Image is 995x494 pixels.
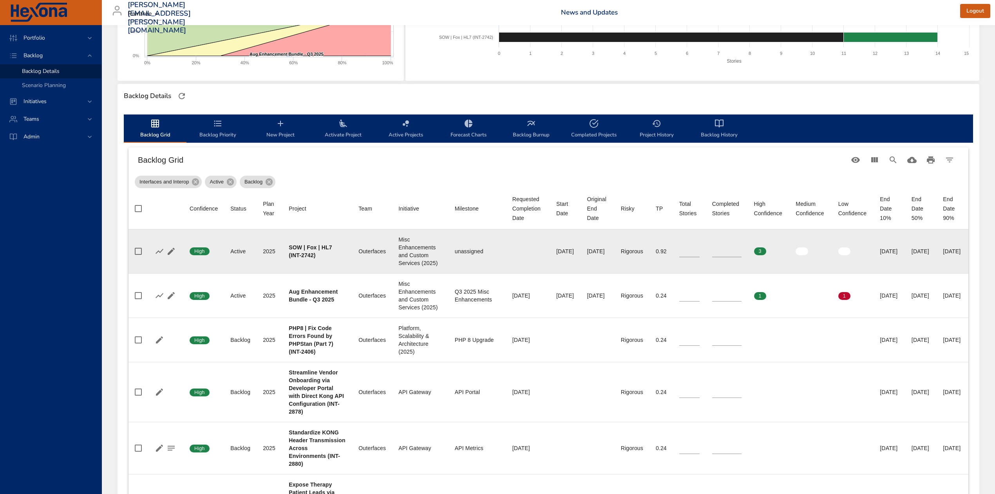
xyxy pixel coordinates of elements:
div: 2025 [263,247,276,255]
text: Stories [727,58,741,64]
div: Sort [398,204,419,213]
b: Standardize KONG Header Transmission Across Environments (INT-2880) [289,429,345,467]
div: High Confidence [754,199,783,218]
div: Misc Enhancements and Custom Services (2025) [398,280,442,311]
div: Sort [512,194,544,223]
div: Team [358,204,372,213]
img: Hexona [9,3,68,22]
text: 20% [192,60,201,65]
div: Original End Date [587,194,608,223]
text: 6 [686,51,688,56]
text: 10 [810,51,815,56]
span: TP [656,204,667,213]
text: 100% [382,60,393,65]
span: Total Stories [679,199,700,218]
div: Sort [621,204,635,213]
div: [DATE] [880,247,899,255]
button: Edit Project Details [165,245,177,257]
div: [DATE] [880,388,899,396]
span: Risky [621,204,643,213]
button: Edit Project Details [154,334,165,346]
span: 1 [754,292,766,300]
span: Admin [17,133,46,140]
text: 13 [904,51,909,56]
span: High [190,389,210,396]
text: 5 [655,51,657,56]
span: 3 [754,248,766,255]
button: Filter Table [940,151,959,169]
div: PHP 8 Upgrade [455,336,500,344]
text: 7 [717,51,720,56]
span: Backlog [17,52,49,59]
div: [DATE] [880,336,899,344]
div: Sort [679,199,700,218]
div: Completed Stories [712,199,742,218]
div: Confidence [190,204,218,213]
span: Project History [630,119,683,140]
span: High [190,445,210,452]
span: Teams [17,115,45,123]
div: Backlog Details [121,90,174,102]
a: News and Updates [561,8,618,17]
div: [DATE] [943,292,962,300]
span: Scenario Planning [22,82,66,89]
div: 2025 [263,292,276,300]
div: Misc Enhancements and Custom Services (2025) [398,236,442,267]
text: 0% [133,53,139,58]
div: [DATE] [880,292,899,300]
div: 2025 [263,336,276,344]
text: 11 [841,51,846,56]
text: 3 [592,51,594,56]
div: [DATE] [512,292,544,300]
h6: Backlog Grid [138,154,846,166]
div: API Metrics [455,444,500,452]
text: 1 [529,51,532,56]
div: [DATE] [556,292,574,300]
button: Logout [960,4,990,18]
div: Sort [587,194,608,223]
div: API Gateway [398,388,442,396]
text: 0 [498,51,500,56]
div: Outerfaces [358,336,386,344]
button: Edit Project Details [154,442,165,454]
div: [DATE] [512,388,544,396]
div: Outerfaces [358,292,386,300]
span: Backlog Priority [191,119,244,140]
div: backlog-tab [124,114,973,143]
div: Plan Year [263,199,276,218]
span: Active [205,178,228,186]
div: Risky [621,204,635,213]
div: Rigorous [621,336,643,344]
div: Sort [712,199,742,218]
div: Rigorous [621,247,643,255]
div: Sort [263,199,276,218]
div: Interfaces and Interop [135,176,202,188]
text: 0% [144,60,150,65]
div: Raintree [128,8,161,20]
text: 80% [338,60,346,65]
div: [DATE] [912,336,931,344]
div: 2025 [263,444,276,452]
span: High [190,248,210,255]
div: Active [205,176,236,188]
div: End Date 90% [943,194,962,223]
span: Portfolio [17,34,51,42]
text: 15 [964,51,969,56]
span: 0 [796,292,808,300]
text: 2 [561,51,563,56]
span: Backlog History [693,119,746,140]
div: Active [230,292,250,300]
div: TP [656,204,663,213]
div: Requested Completion Date [512,194,544,223]
div: Low Confidence [838,199,868,218]
span: New Project [254,119,307,140]
div: Backlog [230,388,250,396]
div: Outerfaces [358,444,386,452]
div: Project [289,204,306,213]
div: Sort [796,199,825,218]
